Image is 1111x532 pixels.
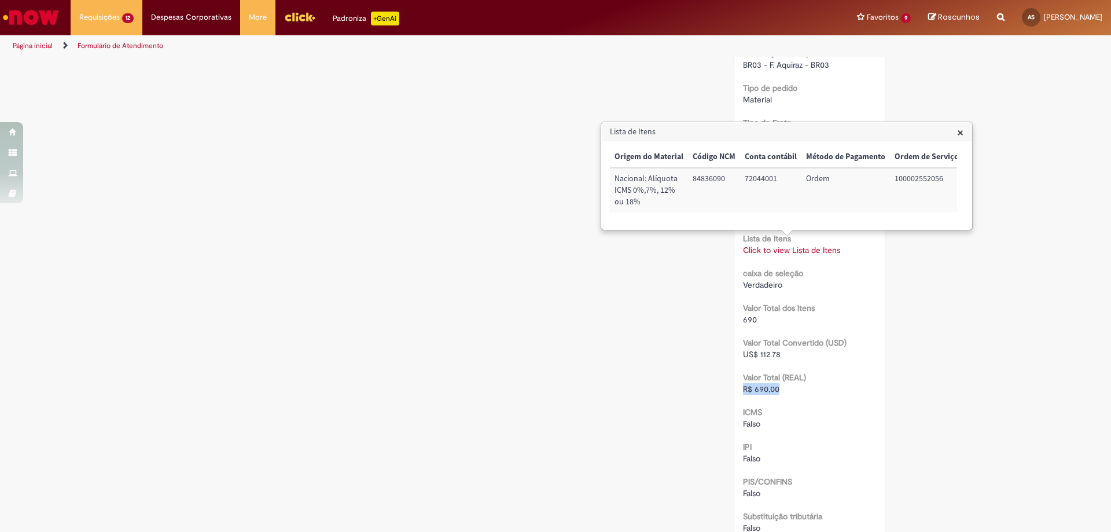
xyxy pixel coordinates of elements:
[743,83,797,93] b: Tipo de pedido
[249,12,267,23] span: More
[743,384,779,394] span: R$ 690,00
[688,168,740,212] td: Código NCM: 84836090
[901,13,911,23] span: 9
[938,12,980,23] span: Rascunhos
[743,372,806,383] b: Valor Total (REAL)
[801,146,890,168] th: Método de Pagamento
[688,146,740,168] th: Código NCM
[601,122,973,230] div: Lista de Itens
[13,41,53,50] a: Página inicial
[890,168,963,212] td: Ordem de Serviço: 100002552056
[333,12,399,25] div: Padroniza
[122,13,134,23] span: 12
[743,407,762,417] b: ICMS
[957,126,963,138] button: Close
[890,146,963,168] th: Ordem de Serviço
[602,123,972,141] h3: Lista de Itens
[740,168,801,212] td: Conta contábil: 72044001
[284,8,315,25] img: click_logo_yellow_360x200.png
[1,6,61,29] img: ServiceNow
[743,442,752,452] b: IPI
[9,35,732,57] ul: Trilhas de página
[743,476,792,487] b: PIS/CONFINS
[957,124,963,140] span: ×
[610,168,688,212] td: Origem do Material: Nacional: Alíquota ICMS 0%,7%, 12% ou 18%
[151,12,231,23] span: Despesas Corporativas
[743,314,757,325] span: 690
[743,233,791,244] b: Lista de Itens
[1028,13,1035,21] span: AS
[743,488,760,498] span: Falso
[743,268,803,278] b: caixa de seleção
[1044,12,1102,22] span: [PERSON_NAME]
[743,419,760,429] span: Falso
[743,303,815,313] b: Valor Total dos Itens
[743,48,870,58] b: Informações completas da unidade
[867,12,899,23] span: Favoritos
[801,168,890,212] td: Método de Pagamento: Ordem
[743,280,782,290] span: Verdadeiro
[743,94,772,105] span: Material
[743,349,781,359] span: US$ 112.78
[743,337,847,348] b: Valor Total Convertido (USD)
[928,12,980,23] a: Rascunhos
[743,118,792,128] b: Tipo de Frete
[743,453,760,464] span: Falso
[371,12,399,25] p: +GenAi
[79,12,120,23] span: Requisições
[78,41,163,50] a: Formulário de Atendimento
[743,511,822,522] b: Substituição tributária
[610,146,688,168] th: Origem do Material
[743,60,829,70] span: BR03 - F. Aquiraz - BR03
[743,245,840,255] a: Click to view Lista de Itens
[740,146,801,168] th: Conta contábil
